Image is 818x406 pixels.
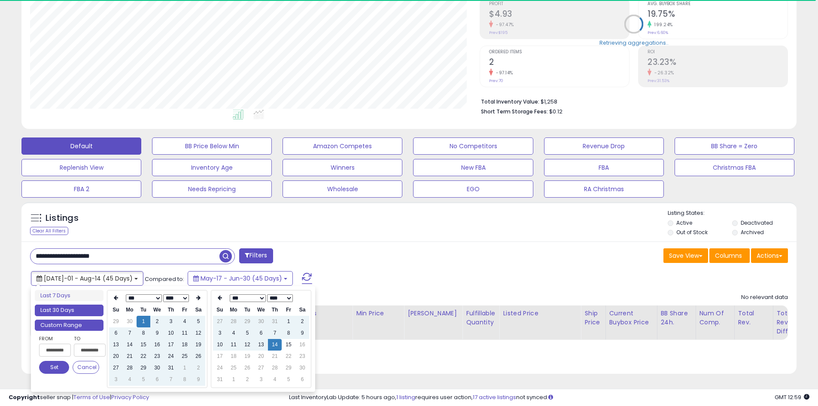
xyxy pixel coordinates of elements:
[295,316,309,327] td: 2
[39,334,69,343] label: From
[150,316,164,327] td: 2
[213,327,227,339] td: 3
[192,304,205,316] th: Sa
[227,316,240,327] td: 28
[178,339,192,351] td: 18
[178,316,192,327] td: 4
[227,327,240,339] td: 4
[676,219,692,226] label: Active
[295,327,309,339] td: 9
[137,339,150,351] td: 15
[178,374,192,385] td: 8
[192,351,205,362] td: 26
[254,316,268,327] td: 30
[152,180,272,198] button: Needs Repricing
[268,374,282,385] td: 4
[73,393,110,401] a: Terms of Use
[240,339,254,351] td: 12
[109,362,123,374] td: 27
[254,374,268,385] td: 3
[675,159,794,176] button: Christmas FBA
[164,327,178,339] td: 10
[150,327,164,339] td: 9
[282,304,295,316] th: Fr
[282,362,295,374] td: 29
[178,351,192,362] td: 25
[663,248,708,263] button: Save View
[283,180,402,198] button: Wholesale
[31,271,143,286] button: [DATE]-01 - Aug-14 (45 Days)
[192,316,205,327] td: 5
[213,339,227,351] td: 10
[283,159,402,176] button: Winners
[137,316,150,327] td: 1
[407,309,459,318] div: [PERSON_NAME]
[544,159,664,176] button: FBA
[709,248,750,263] button: Columns
[21,180,141,198] button: FBA 2
[137,327,150,339] td: 8
[282,351,295,362] td: 22
[254,304,268,316] th: We
[123,304,137,316] th: Mo
[699,309,731,327] div: Num of Comp.
[544,137,664,155] button: Revenue Drop
[150,339,164,351] td: 16
[188,271,293,286] button: May-17 - Jun-30 (45 Days)
[741,293,788,302] div: No relevant data
[741,229,764,236] label: Archived
[775,393,809,401] span: 2025-08-15 12:59 GMT
[777,309,793,336] div: Total Rev. Diff.
[609,309,654,327] div: Current Buybox Price
[254,339,268,351] td: 13
[254,362,268,374] td: 27
[413,180,533,198] button: EGO
[73,361,99,374] button: Cancel
[123,351,137,362] td: 21
[584,309,602,327] div: Ship Price
[192,362,205,374] td: 2
[295,351,309,362] td: 23
[240,327,254,339] td: 5
[123,316,137,327] td: 30
[213,316,227,327] td: 27
[268,339,282,351] td: 14
[35,305,103,316] li: Last 30 Days
[295,304,309,316] th: Sa
[164,351,178,362] td: 24
[213,374,227,385] td: 31
[150,304,164,316] th: We
[503,309,577,318] div: Listed Price
[356,309,400,318] div: Min Price
[227,362,240,374] td: 25
[213,351,227,362] td: 17
[282,327,295,339] td: 8
[35,320,103,331] li: Custom Range
[240,316,254,327] td: 29
[164,362,178,374] td: 31
[152,159,272,176] button: Inventory Age
[268,304,282,316] th: Th
[268,351,282,362] td: 21
[21,137,141,155] button: Default
[240,374,254,385] td: 2
[282,374,295,385] td: 5
[466,309,496,327] div: Fulfillable Quantity
[599,39,669,46] div: Retrieving aggregations..
[282,316,295,327] td: 1
[137,351,150,362] td: 22
[123,339,137,351] td: 14
[213,362,227,374] td: 24
[137,374,150,385] td: 5
[240,304,254,316] th: Tu
[109,339,123,351] td: 13
[413,137,533,155] button: No Competitors
[715,251,742,260] span: Columns
[201,274,282,283] span: May-17 - Jun-30 (45 Days)
[227,374,240,385] td: 1
[178,327,192,339] td: 11
[152,137,272,155] button: BB Price Below Min
[268,316,282,327] td: 31
[274,309,349,318] div: Amazon Fees
[240,351,254,362] td: 19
